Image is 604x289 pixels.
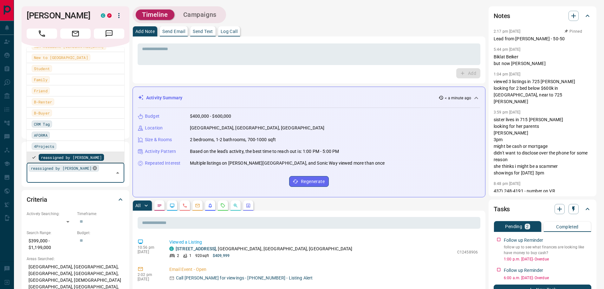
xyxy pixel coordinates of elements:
[135,203,140,208] p: All
[176,246,216,251] a: [STREET_ADDRESS]
[77,211,124,217] p: Timeframe:
[157,203,162,208] svg: Notes
[34,110,50,116] span: B-Buyer
[138,273,160,277] p: 2:02 pm
[41,154,102,161] span: reassigned by [PERSON_NAME]
[189,253,192,259] p: 1
[494,29,521,34] p: 2:17 pm [DATE]
[27,236,74,253] p: $399,000 - $1,199,000
[34,88,48,94] span: Friend
[190,113,231,120] p: $400,000 - $600,000
[145,160,180,167] p: Repeated Interest
[504,244,591,256] p: follow up to see what finances are looking like have money to buy cash?
[526,224,529,229] p: 2
[494,201,591,217] div: Tasks
[27,194,47,205] h2: Criteria
[504,237,543,244] p: Follow up Reminder
[208,203,213,208] svg: Listing Alerts
[113,168,122,177] button: Close
[101,13,105,18] div: condos.ca
[213,253,230,259] p: $409,999
[556,225,579,229] p: Completed
[190,125,324,131] p: [GEOGRAPHIC_DATA], [GEOGRAPHIC_DATA], [GEOGRAPHIC_DATA]
[29,165,99,172] div: reassigned by [PERSON_NAME]
[494,72,521,76] p: 1:04 pm [DATE]
[27,256,124,262] p: Areas Searched:
[31,165,92,171] span: reassigned by [PERSON_NAME]
[221,29,237,34] p: Log Call
[169,266,478,273] p: Email Event - Open
[457,249,478,255] p: C12458906
[60,29,91,39] span: Email
[138,250,160,254] p: [DATE]
[504,275,591,281] p: 6:00 a.m. [DATE] - Overdue
[494,116,591,176] p: sister lives in 715 [PERSON_NAME] looking for her parents [PERSON_NAME] 3pm might be cash or mort...
[138,245,160,250] p: 10:56 pm
[145,113,159,120] p: Budget
[445,95,471,101] p: < a minute ago
[195,253,209,259] p: 920 sqft
[138,277,160,281] p: [DATE]
[494,11,510,21] h2: Notes
[494,36,591,42] p: Lead from [PERSON_NAME] - 50-50
[162,29,185,34] p: Send Email
[289,176,329,187] button: Regenerate
[27,211,74,217] p: Actively Searching:
[193,29,213,34] p: Send Text
[169,246,174,251] div: condos.ca
[494,204,510,214] h2: Tasks
[246,203,251,208] svg: Agent Actions
[220,203,225,208] svg: Requests
[169,239,478,246] p: Viewed a Listing
[504,267,543,274] p: Follow up Reminder
[77,230,124,236] p: Budget:
[34,65,50,72] span: Student
[190,160,385,167] p: Multiple listings on [PERSON_NAME][GEOGRAPHIC_DATA], and Sonic Way viewed more than once
[176,275,313,281] p: Call [PERSON_NAME] for viewings - [PHONE_NUMBER] - Listing Alert
[505,224,522,229] p: Pending
[494,54,591,67] p: Biklat Beiker but now [PERSON_NAME]
[190,136,276,143] p: 2 bedrooms, 1-2 bathrooms, 700-1000 sqft
[27,29,57,39] span: Call
[34,121,50,127] span: CRM Tag
[170,203,175,208] svg: Lead Browsing Activity
[494,181,521,186] p: 8:48 pm [DATE]
[34,54,88,61] span: New to [GEOGRAPHIC_DATA]
[27,230,74,236] p: Search Range:
[182,203,187,208] svg: Calls
[195,203,200,208] svg: Emails
[94,29,124,39] span: Message
[176,246,353,252] p: , [GEOGRAPHIC_DATA], [GEOGRAPHIC_DATA], [GEOGRAPHIC_DATA]
[27,192,124,207] div: Criteria
[34,76,48,83] span: Family
[34,132,48,138] span: AFORMA
[34,99,52,105] span: B-Renter
[494,110,521,115] p: 3:59 pm [DATE]
[504,256,591,262] p: 1:00 p.m. [DATE] - Overdue
[564,29,582,34] button: Pinned
[233,203,238,208] svg: Opportunities
[146,95,182,101] p: Activity Summary
[136,10,174,20] button: Timeline
[494,78,591,105] p: viewed 3 listings in 725 [PERSON_NAME] looking for 2 bed below $600k in [GEOGRAPHIC_DATA], near t...
[138,92,480,104] div: Activity Summary< a minute ago
[27,10,91,21] h1: [PERSON_NAME]
[494,188,591,208] p: 437) 248-4191 - number on VR call [DATE] after 3pm, they said they were busy when I called [DATE]
[145,136,172,143] p: Size & Rooms
[177,10,223,20] button: Campaigns
[190,148,339,155] p: Based on the lead's activity, the best time to reach out is: 1:00 PM - 5:00 PM
[135,29,155,34] p: Add Note
[494,47,521,52] p: 5:44 pm [DATE]
[494,8,591,23] div: Notes
[177,253,179,259] p: 2
[107,13,112,18] div: property.ca
[145,125,163,131] p: Location
[145,148,176,155] p: Activity Pattern
[34,143,54,149] span: 4Projects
